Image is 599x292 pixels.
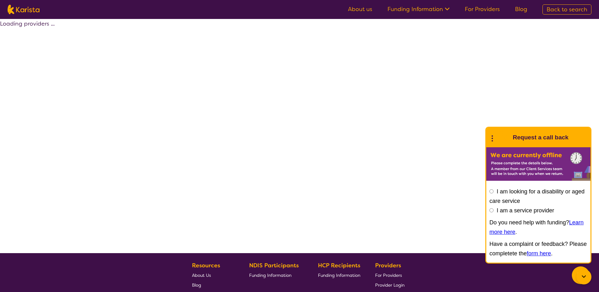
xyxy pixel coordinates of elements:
a: form here [527,250,551,257]
img: Karista logo [8,5,39,14]
b: NDIS Participants [249,262,299,269]
label: I am a service provider [497,207,554,214]
a: Back to search [542,4,591,15]
img: Karista offline chat form to request call back [486,147,590,181]
b: Providers [375,262,401,269]
p: Have a complaint or feedback? Please completete the . [489,239,587,258]
a: About Us [192,270,234,280]
img: Karista [496,131,509,144]
p: Do you need help with funding? . [489,218,587,237]
a: Funding Information [249,270,303,280]
a: Funding Information [318,270,360,280]
a: Funding Information [387,5,450,13]
span: For Providers [375,272,402,278]
a: Provider Login [375,280,404,290]
button: Channel Menu [572,266,590,284]
a: Blog [192,280,234,290]
a: About us [348,5,372,13]
span: Back to search [547,6,587,13]
b: Resources [192,262,220,269]
span: Funding Information [249,272,291,278]
h1: Request a call back [513,133,568,142]
span: Funding Information [318,272,360,278]
span: About Us [192,272,211,278]
a: For Providers [465,5,500,13]
label: I am looking for a disability or aged care service [489,188,584,204]
span: Provider Login [375,282,404,288]
span: Blog [192,282,201,288]
b: HCP Recipients [318,262,360,269]
a: For Providers [375,270,404,280]
a: Blog [515,5,527,13]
